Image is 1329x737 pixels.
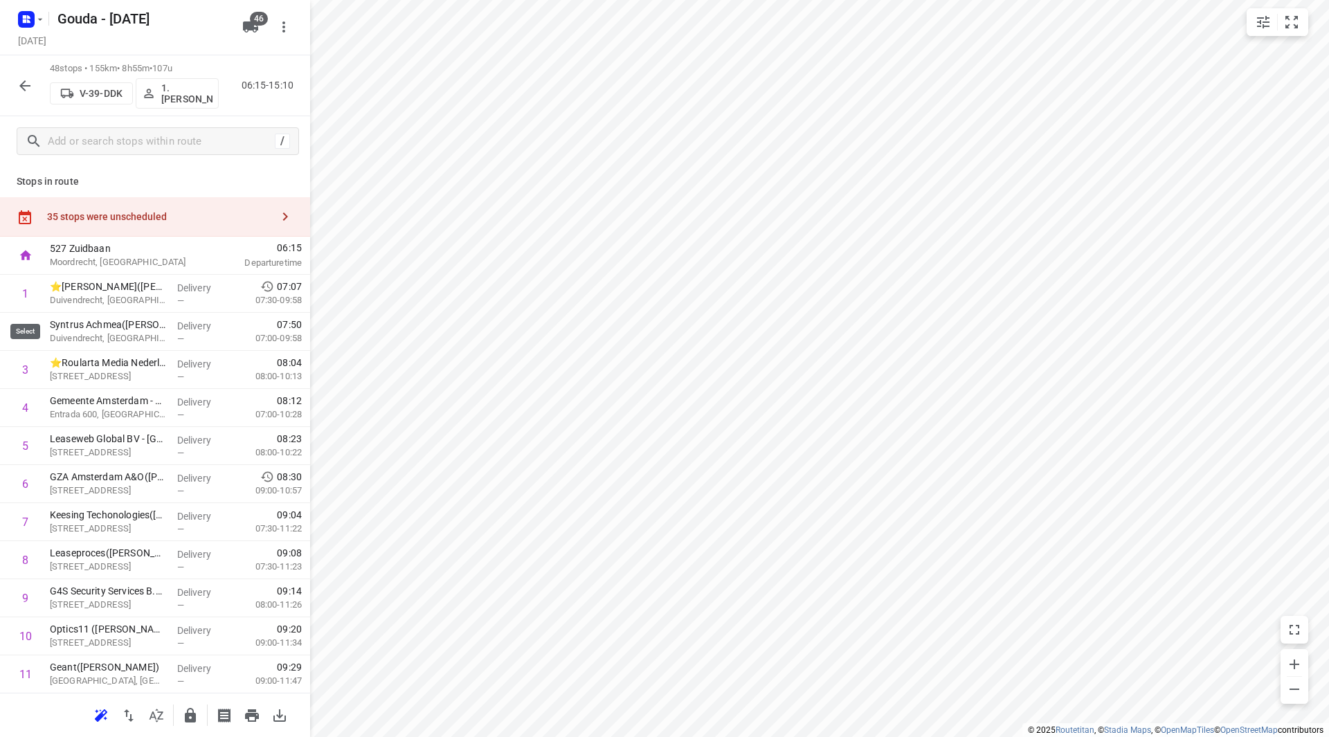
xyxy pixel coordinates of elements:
span: 107u [152,63,172,73]
p: Hiridostraat 4, Amsterdam [50,598,166,612]
p: Moordrecht, [GEOGRAPHIC_DATA] [50,255,194,269]
p: Entrada 600, [GEOGRAPHIC_DATA] [50,408,166,421]
span: 09:20 [277,622,302,636]
button: Map settings [1249,8,1277,36]
p: Duivendrecht, [GEOGRAPHIC_DATA] [50,293,166,307]
a: OpenMapTiles [1161,725,1214,735]
input: Add or search stops within route [48,131,275,152]
p: Delivery [177,509,228,523]
p: Spaklerweg 53, Duivendrecht [50,370,166,383]
p: G4S Security Services B.V.(Djarana Slot) [50,584,166,598]
h5: Project date [12,33,52,48]
span: Download route [266,708,293,721]
p: Duivendrecht, [GEOGRAPHIC_DATA] [50,331,166,345]
p: Delivery [177,281,228,295]
span: 07:07 [277,280,302,293]
span: Reoptimize route [87,708,115,721]
div: small contained button group [1247,8,1308,36]
p: 07:30-11:23 [233,560,302,574]
div: 5 [22,439,28,453]
svg: Early [260,470,274,484]
p: 09:00-10:57 [233,484,302,498]
span: 08:12 [277,394,302,408]
span: Sort by time window [143,708,170,721]
p: 07:00-09:58 [233,331,302,345]
a: OpenStreetMap [1220,725,1278,735]
button: Fit zoom [1278,8,1305,36]
p: 48 stops • 155km • 8h55m [50,62,219,75]
span: 46 [250,12,268,26]
a: Stadia Maps [1104,725,1151,735]
span: 08:30 [277,470,302,484]
p: Syntrus Achmea(Tako Brink) [50,318,166,331]
span: — [177,638,184,648]
div: 10 [19,630,32,643]
span: 06:15 [210,241,302,255]
p: Delivery [177,395,228,409]
span: — [177,448,184,458]
span: — [177,600,184,610]
p: Delivery [177,585,228,599]
p: Leaseweb Global BV - Amsterdam(Sjaak Houwert) [50,432,166,446]
p: 07:30-09:58 [233,293,302,307]
div: 6 [22,477,28,491]
p: V-39-DDK [80,88,123,99]
p: [STREET_ADDRESS] [50,560,166,574]
p: 07:00-10:28 [233,408,302,421]
p: Optics11 (Thi Qui Nguyen) [50,622,166,636]
span: Print route [238,708,266,721]
li: © 2025 , © , © © contributors [1028,725,1323,735]
span: 09:14 [277,584,302,598]
span: 09:08 [277,546,302,560]
a: Routetitan [1056,725,1094,735]
p: 06:15-15:10 [242,78,299,93]
svg: Early [260,280,274,293]
div: 9 [22,592,28,605]
div: 11 [19,668,32,681]
p: 1. [PERSON_NAME] [161,82,213,104]
span: — [177,410,184,420]
p: Delivery [177,624,228,637]
p: 08:00-10:22 [233,446,302,460]
p: ⭐Banijay Benelux(Tristan Bonarius) [50,280,166,293]
div: 2 [22,325,28,338]
button: V-39-DDK [50,82,133,104]
p: [STREET_ADDRESS] [50,522,166,536]
p: Nieuw Amsterdam, Amsterdam [50,674,166,688]
span: Print shipping labels [210,708,238,721]
button: 1. [PERSON_NAME] [136,78,219,109]
p: ⭐Roularta Media Nederland BV(Annette Mulders) [50,356,166,370]
p: Delivery [177,547,228,561]
h5: Rename [52,8,231,30]
p: Delivery [177,662,228,675]
div: 7 [22,516,28,529]
span: — [177,524,184,534]
p: Keesing Techonologies(Bo Eppink) [50,508,166,522]
p: [STREET_ADDRESS] [50,484,166,498]
p: 08:00-11:26 [233,598,302,612]
div: 4 [22,401,28,415]
p: 08:00-10:13 [233,370,302,383]
p: 07:30-11:22 [233,522,302,536]
p: Geant([PERSON_NAME]) [50,660,166,674]
p: 527 Zuidbaan [50,242,194,255]
p: Departure time [210,256,302,270]
p: Stops in route [17,174,293,189]
div: 35 stops were unscheduled [47,211,271,222]
p: [STREET_ADDRESS] [50,636,166,650]
span: Reverse route [115,708,143,721]
p: GZA Amsterdam A&O(Marjan de Vries) [50,470,166,484]
p: 09:00-11:47 [233,674,302,688]
p: Delivery [177,471,228,485]
p: Hessenbergweg 95, Amsterdam [50,446,166,460]
span: — [177,486,184,496]
div: / [275,134,290,149]
button: 46 [237,13,264,41]
span: — [177,334,184,344]
span: — [177,562,184,572]
button: More [270,13,298,41]
div: 3 [22,363,28,376]
p: Gemeente Amsterdam - Uitvoeringsorganisatie Infrastructuur en Energie(Rachid Lahri) [50,394,166,408]
span: 08:23 [277,432,302,446]
span: — [177,372,184,382]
